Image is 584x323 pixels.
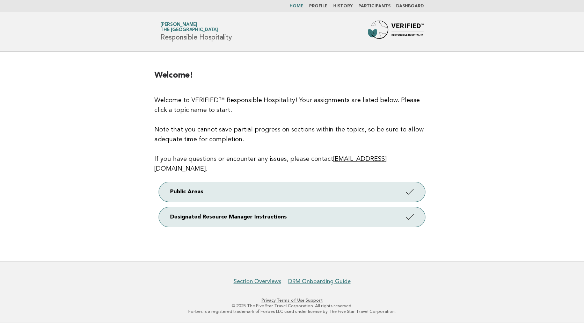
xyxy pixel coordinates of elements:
a: Privacy [262,298,276,303]
a: Designated Resource Manager Instructions [159,207,425,227]
p: Forbes is a registered trademark of Forbes LLC used under license by The Five Star Travel Corpora... [78,309,506,314]
a: Terms of Use [277,298,305,303]
p: © 2025 The Five Star Travel Corporation. All rights reserved. [78,303,506,309]
h1: Responsible Hospitality [160,23,232,41]
a: Participants [358,4,390,8]
p: Welcome to VERIFIED™ Responsible Hospitality! Your assignments are listed below. Please click a t... [154,95,430,174]
span: The [GEOGRAPHIC_DATA] [160,28,218,33]
h2: Welcome! [154,70,430,87]
a: Home [290,4,304,8]
a: Support [306,298,323,303]
a: [PERSON_NAME]The [GEOGRAPHIC_DATA] [160,22,218,32]
a: History [333,4,353,8]
a: DRM Onboarding Guide [288,278,351,285]
a: [EMAIL_ADDRESS][DOMAIN_NAME] [154,156,387,172]
a: Public Areas [159,182,425,202]
p: · · [78,297,506,303]
a: Dashboard [396,4,424,8]
a: Section Overviews [234,278,281,285]
img: Forbes Travel Guide [368,21,424,43]
a: Profile [309,4,328,8]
